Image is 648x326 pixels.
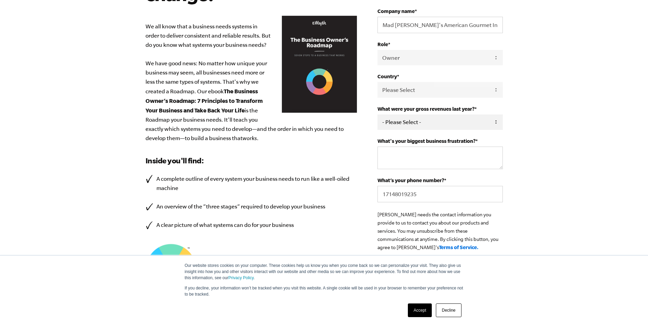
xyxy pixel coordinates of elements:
img: EMyth SES TM Graphic [146,243,197,295]
li: A clear picture of what systems can do for your business [146,220,357,230]
p: Our website stores cookies on your computer. These cookies help us know you when you come back so... [185,262,464,281]
span: What were your gross revenues last year? [377,106,474,112]
b: The Business Owner’s Roadmap: 7 Principles to Transform Your Business and Take Back Your Life [146,88,263,113]
a: Terms of Service. [439,244,479,250]
a: Decline [436,303,461,317]
p: We all know that a business needs systems in order to deliver consistent and reliable results. Bu... [146,22,357,143]
span: Company name [377,8,415,14]
span: What's your biggest business frustration? [377,138,475,144]
a: Accept [408,303,432,317]
li: A complete outline of every system your business needs to run like a well-oiled machine [146,174,357,193]
p: If you decline, your information won’t be tracked when you visit this website. A single cookie wi... [185,285,464,297]
span: Country [377,73,397,79]
span: What’s your phone number? [377,177,444,183]
li: An overview of the “three stages” required to develop your business [146,202,357,211]
a: Privacy Policy [229,275,254,280]
span: Role [377,41,388,47]
em: works [243,135,257,141]
img: Business Owners Roadmap Cover [282,16,357,113]
p: [PERSON_NAME] needs the contact information you provide to us to contact you about our products a... [377,210,502,252]
h3: Inside you'll find: [146,155,357,166]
